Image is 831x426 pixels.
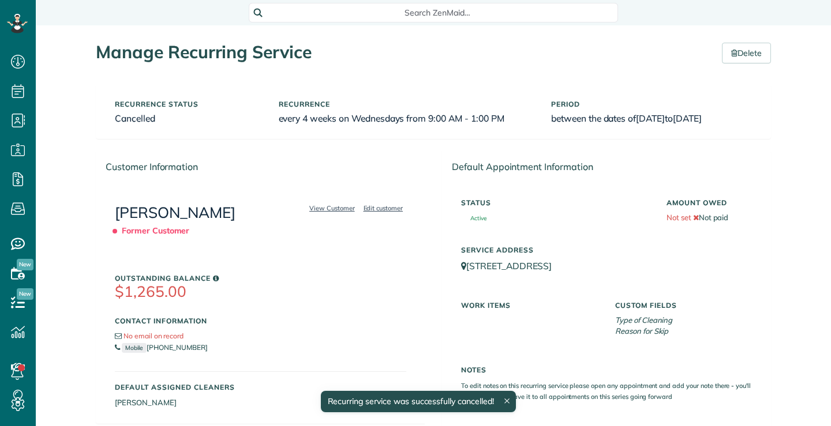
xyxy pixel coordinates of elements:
[722,43,771,63] a: Delete
[96,43,705,62] h1: Manage Recurring Service
[461,216,486,221] span: Active
[461,246,752,254] h5: Service Address
[17,288,33,300] span: New
[279,100,534,108] h5: Recurrence
[115,343,208,352] a: Mobile[PHONE_NUMBER]
[115,317,406,325] h5: Contact Information
[461,259,752,273] p: [STREET_ADDRESS]
[279,114,534,123] h6: every 4 weeks on Wednesdays from 9:00 AM - 1:00 PM
[658,193,761,223] div: Not paid
[320,391,515,412] div: Recurring service was successfully cancelled!
[667,199,752,206] h5: Amount Owed
[115,284,406,300] h3: $1,265.00
[461,301,598,309] h5: Work Items
[360,203,407,213] a: Edit customer
[115,114,261,123] h6: Cancelled
[461,199,649,206] h5: Status
[551,100,752,108] h5: Period
[123,331,184,340] span: No email on record
[115,221,194,241] span: Former Customer
[551,114,752,123] h6: between the dates of to
[115,274,406,282] h5: Outstanding Balance
[96,151,425,183] div: Customer Information
[667,213,691,222] span: Not set
[17,259,33,270] span: New
[615,326,668,335] em: Reason for Skip
[115,203,235,222] a: [PERSON_NAME]
[115,397,406,408] li: [PERSON_NAME]
[115,383,406,391] h5: Default Assigned Cleaners
[615,315,672,325] em: Type of Cleaning
[461,366,752,374] h5: Notes
[122,343,147,353] small: Mobile
[115,100,261,108] h5: Recurrence status
[615,301,752,309] h5: Custom Fields
[636,112,665,124] span: [DATE]
[461,382,751,401] small: To edit notes on this recurring service please open any appointment and add your note there - you...
[673,112,702,124] span: [DATE]
[443,151,770,183] div: Default Appointment Information
[306,203,358,213] a: View Customer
